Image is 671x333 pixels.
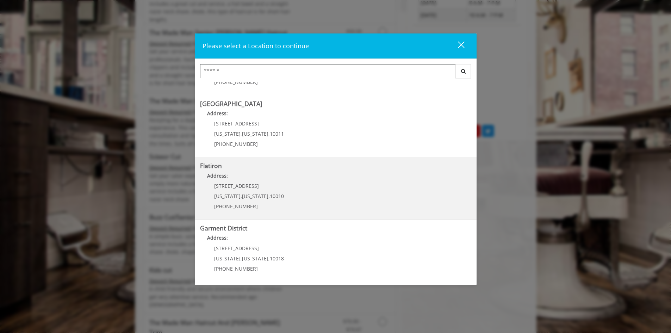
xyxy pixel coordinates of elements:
[242,193,268,199] span: [US_STATE]
[214,141,258,147] span: [PHONE_NUMBER]
[268,255,270,262] span: ,
[214,193,241,199] span: [US_STATE]
[203,42,309,50] span: Please select a Location to continue
[459,69,467,74] i: Search button
[268,193,270,199] span: ,
[200,99,262,108] b: [GEOGRAPHIC_DATA]
[268,130,270,137] span: ,
[214,183,259,189] span: [STREET_ADDRESS]
[214,203,258,210] span: [PHONE_NUMBER]
[200,64,471,82] div: Center Select
[200,224,247,232] b: Garment District
[214,245,259,252] span: [STREET_ADDRESS]
[214,265,258,272] span: [PHONE_NUMBER]
[270,255,284,262] span: 10018
[241,130,242,137] span: ,
[207,110,228,117] b: Address:
[241,193,242,199] span: ,
[207,172,228,179] b: Address:
[214,79,258,85] span: [PHONE_NUMBER]
[200,161,222,170] b: Flatiron
[270,130,284,137] span: 10011
[242,255,268,262] span: [US_STATE]
[270,193,284,199] span: 10010
[241,255,242,262] span: ,
[200,64,456,78] input: Search Center
[445,39,469,53] button: close dialog
[214,255,241,262] span: [US_STATE]
[214,130,241,137] span: [US_STATE]
[207,234,228,241] b: Address:
[214,120,259,127] span: [STREET_ADDRESS]
[450,41,464,51] div: close dialog
[242,130,268,137] span: [US_STATE]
